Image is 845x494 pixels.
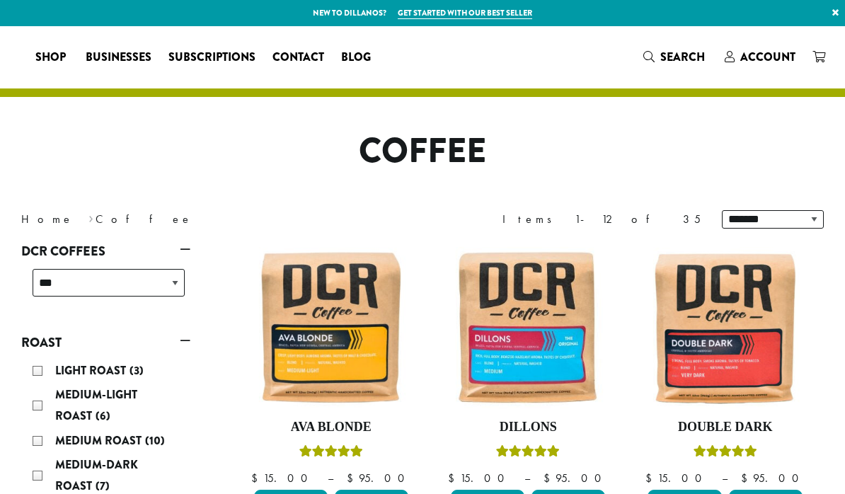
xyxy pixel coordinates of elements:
div: Rated 4.50 out of 5 [694,443,757,464]
bdi: 15.00 [251,471,314,486]
a: Search [635,45,716,69]
span: Search [660,49,705,65]
a: Ava BlondeRated 5.00 out of 5 [251,246,412,484]
span: › [88,206,93,228]
h1: Coffee [11,131,834,172]
span: – [328,471,333,486]
div: DCR Coffees [21,263,190,314]
h4: Ava Blonde [251,420,412,435]
span: Account [740,49,795,65]
span: Businesses [86,49,151,67]
a: Roast [21,331,190,355]
span: $ [544,471,556,486]
span: $ [645,471,657,486]
div: Rated 5.00 out of 5 [299,443,363,464]
span: (10) [145,432,165,449]
span: Medium Roast [55,432,145,449]
span: Contact [272,49,324,67]
h4: Dillons [447,420,609,435]
span: Medium-Dark Roast [55,456,138,494]
span: – [524,471,530,486]
span: $ [448,471,460,486]
nav: Breadcrumb [21,211,401,228]
span: $ [347,471,359,486]
h4: Double Dark [644,420,805,435]
span: Shop [35,49,66,67]
bdi: 95.00 [741,471,805,486]
a: Double DarkRated 4.50 out of 5 [644,246,805,484]
bdi: 15.00 [645,471,708,486]
span: Blog [341,49,371,67]
a: DCR Coffees [21,239,190,263]
bdi: 95.00 [544,471,608,486]
bdi: 95.00 [347,471,411,486]
img: Ava-Blonde-12oz-1-300x300.jpg [250,246,411,408]
div: Items 1-12 of 35 [502,211,701,228]
span: (7) [96,478,110,494]
span: – [722,471,728,486]
a: Get started with our best seller [398,7,532,19]
span: Subscriptions [168,49,255,67]
a: DillonsRated 5.00 out of 5 [447,246,609,484]
span: Light Roast [55,362,130,379]
bdi: 15.00 [448,471,511,486]
a: Shop [27,46,77,69]
img: Double-Dark-12oz-300x300.jpg [644,246,805,408]
span: Medium-Light Roast [55,386,137,424]
span: (6) [96,408,110,424]
div: Rated 5.00 out of 5 [496,443,560,464]
span: $ [741,471,753,486]
span: (3) [130,362,144,379]
a: Home [21,212,74,226]
span: $ [251,471,263,486]
img: Dillons-12oz-300x300.jpg [447,246,609,408]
